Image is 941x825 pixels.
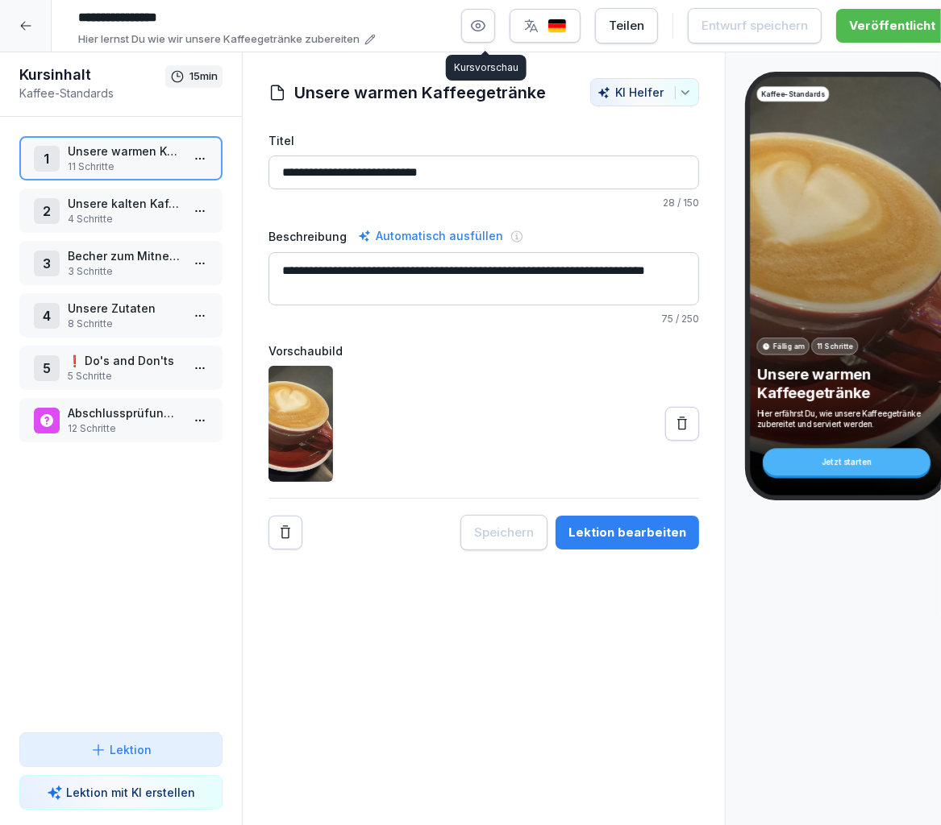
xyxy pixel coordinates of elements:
div: 2 [34,198,60,224]
p: Unsere Zutaten [68,300,181,317]
div: Teilen [609,17,644,35]
p: Unsere kalten Kaffeegetränke [68,195,181,212]
div: 4 [34,303,60,329]
p: Lektion mit KI erstellen [66,784,195,801]
div: Veröffentlicht [849,17,935,35]
div: Lektion bearbeiten [568,524,686,541]
button: Lektion bearbeiten [556,516,699,549]
p: 11 Schritte [68,160,181,174]
label: Vorschaubild [269,342,699,359]
p: Unsere warmen Kaffeegetränke [68,143,181,160]
p: 3 Schritte [68,264,181,279]
div: 3 [34,251,60,276]
p: Unsere warmen Kaffeegetränke [757,365,937,402]
div: 2Unsere kalten Kaffeegetränke4 Schritte [19,189,223,233]
div: 5 [34,355,60,381]
p: ❗️ Do's and Don'ts [68,352,181,369]
p: 4 Schritte [68,212,181,226]
p: Kaffee-Standards [761,89,825,99]
button: Remove [269,516,302,549]
span: 75 [661,313,673,325]
div: 3Becher zum Mitnehmen3 Schritte [19,241,223,285]
div: 4Unsere Zutaten8 Schritte [19,293,223,338]
p: / 150 [269,196,699,210]
button: Entwurf speichern [688,8,822,44]
div: 1Unsere warmen Kaffeegetränke11 Schritte [19,136,223,180]
div: 5❗️ Do's and Don'ts5 Schritte [19,346,223,390]
div: Jetzt starten [763,448,931,475]
div: Abschlussprüfung Barista Wissen12 Schritte [19,398,223,442]
p: Kaffee-Standards [19,85,165,102]
p: 8 Schritte [68,317,181,331]
p: / 250 [269,312,699,326]
p: 11 Schritte [817,341,853,351]
button: Teilen [595,8,658,44]
p: Becher zum Mitnehmen [68,247,181,264]
div: Automatisch ausfüllen [355,226,506,246]
p: 12 Schritte [68,421,181,436]
div: Speichern [474,524,534,541]
button: KI Helfer [590,78,699,106]
p: 15 min [189,68,218,85]
img: de.svg [548,19,567,34]
div: Kursvorschau [446,55,527,81]
div: KI Helfer [597,85,692,99]
button: Speichern [460,515,548,550]
div: Entwurf speichern [702,17,808,35]
p: Abschlussprüfung Barista Wissen [68,404,181,421]
p: Fällig am [773,341,804,351]
p: Hier erfährst Du, wie unsere Kaffeegetränke zubereitet und serviert werden. [757,408,937,429]
p: Hier lernst Du wie wir unsere Kaffeegetränke zubereiten [78,31,360,48]
p: Lektion [110,741,152,758]
h1: Unsere warmen Kaffeegetränke [294,81,546,105]
h1: Kursinhalt [19,65,165,85]
button: Lektion mit KI erstellen [19,775,223,810]
div: 1 [34,146,60,172]
label: Beschreibung [269,228,347,245]
img: ljb0vptym2nhycqeb4bug5m8.png [269,366,333,482]
p: 5 Schritte [68,369,181,383]
label: Titel [269,132,699,149]
span: 28 [663,197,675,209]
button: Lektion [19,732,223,767]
